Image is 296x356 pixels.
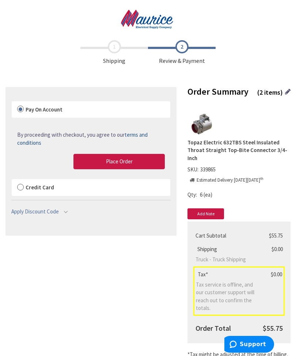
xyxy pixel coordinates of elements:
[17,131,148,146] span: By proceeding with checkout, you agree to our
[200,191,202,198] span: 6
[17,131,165,147] a: By proceeding with checkout, you agree to ourterms and conditions
[196,246,219,253] span: Shipping
[197,177,263,184] p: Estimated Delivery [DATE][DATE]
[271,271,282,278] span: $0.00
[26,184,54,191] span: Credit Card
[190,113,213,136] img: Topaz Electric 632TBS Steel Insulated Throat Straight Top-Bite Connector 3/4-Inch
[196,281,257,312] span: Tax service is offline, and our customer support will reach out to confirm the totals.
[112,9,184,29] img: Maurice Electrical Supply Company
[187,86,248,97] span: Order Summary
[224,336,274,354] iframe: Opens a widget where you can find more information
[187,166,217,176] div: SKU:
[26,106,62,113] span: Pay On Account
[257,88,283,96] span: (2 items)
[148,40,216,65] span: Review & Payment
[198,166,217,173] span: 339865
[73,154,165,169] button: Place Order
[204,191,212,198] span: (ea)
[17,131,148,146] span: terms and conditions
[11,208,59,215] span: Apply Discount Code
[194,229,260,242] th: Cart Subtotal
[263,323,283,333] span: $55.75
[260,176,263,181] sup: th
[106,158,133,165] span: Place Order
[196,323,231,333] strong: Order Total
[272,246,283,253] span: $0.00
[196,255,257,263] span: Truck - Truck Shipping
[269,232,283,239] span: $55.75
[187,139,291,162] strong: Topaz Electric 632TBS Steel Insulated Throat Straight Top-Bite Connector 3/4-Inch
[80,40,148,65] span: Shipping
[187,191,196,198] span: Qty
